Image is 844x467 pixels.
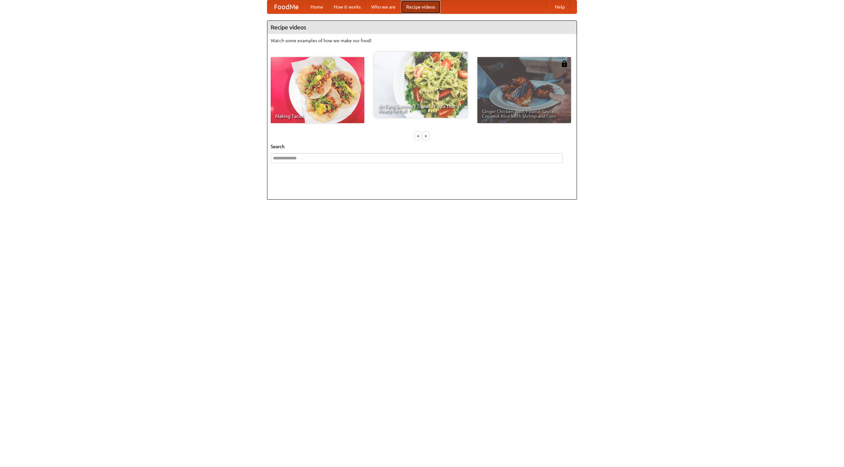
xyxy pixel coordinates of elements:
img: 483408.png [561,60,568,67]
a: Recipe videos [401,0,440,14]
a: Home [305,0,328,14]
span: An Easy, Summery Tomato Pasta That's Ready for Fall [378,104,463,113]
a: How it works [328,0,366,14]
p: Watch some examples of how we make our food! [271,37,573,44]
a: Making Tacos [271,57,364,123]
h5: Search [271,143,573,150]
a: Help [550,0,570,14]
div: » [423,132,429,140]
a: An Easy, Summery Tomato Pasta That's Ready for Fall [374,52,467,118]
span: Making Tacos [275,114,360,118]
div: « [415,132,421,140]
h4: Recipe videos [267,21,577,34]
a: FoodMe [267,0,305,14]
a: Who we are [366,0,401,14]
